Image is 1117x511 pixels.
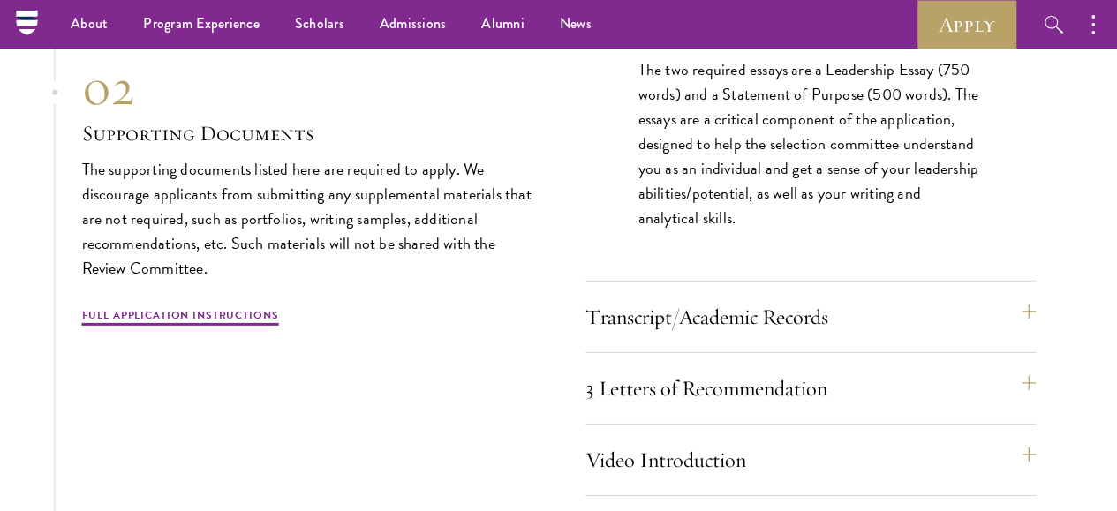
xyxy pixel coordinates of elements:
div: 02 [82,56,532,118]
a: Full Application Instructions [82,307,279,328]
button: Transcript/Academic Records [585,296,1036,338]
button: Video Introduction [585,439,1036,481]
h3: Supporting Documents [82,118,532,148]
p: The two required essays are a Leadership Essay (750 words) and a Statement of Purpose (500 words)... [638,57,983,231]
button: 3 Letters of Recommendation [585,367,1036,410]
p: The supporting documents listed here are required to apply. We discourage applicants from submitt... [82,157,532,281]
